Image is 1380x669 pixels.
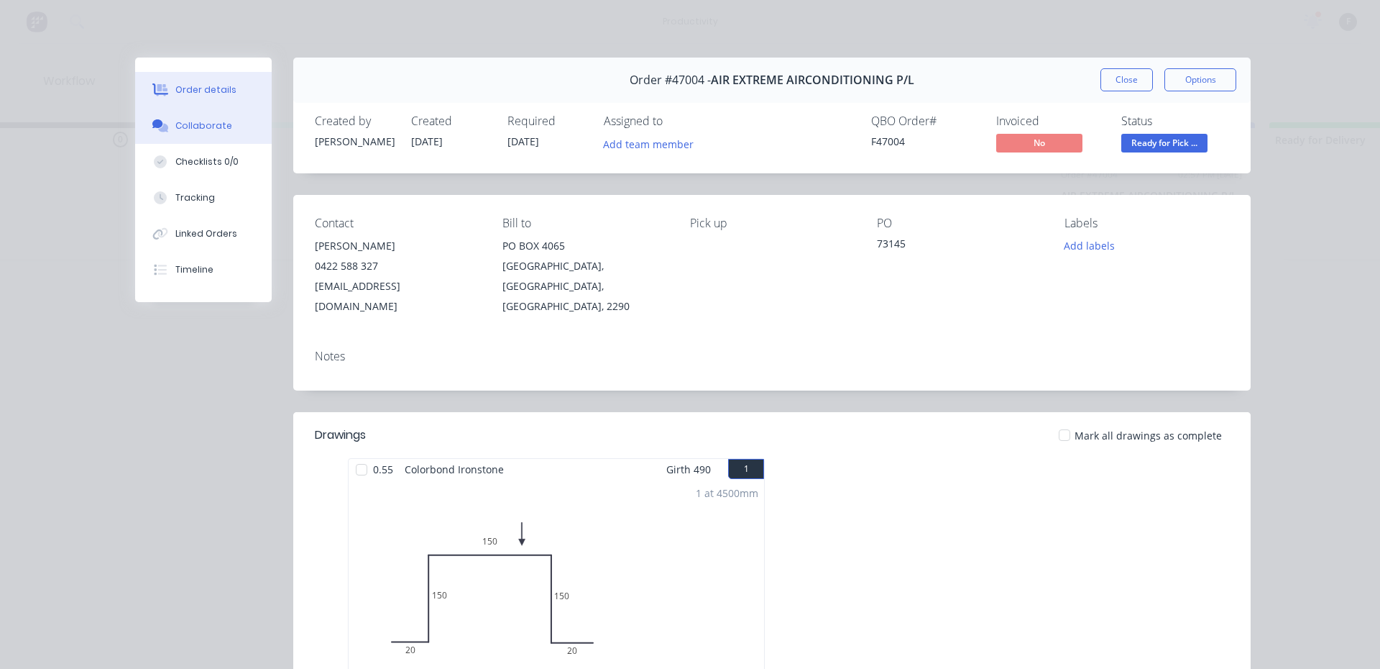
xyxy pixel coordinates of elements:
[135,216,272,252] button: Linked Orders
[315,236,479,256] div: [PERSON_NAME]
[411,114,490,128] div: Created
[411,135,443,148] span: [DATE]
[135,72,272,108] button: Order details
[596,134,701,153] button: Add team member
[175,263,213,276] div: Timeline
[315,350,1229,363] div: Notes
[315,427,366,444] div: Drawings
[604,114,747,128] div: Assigned to
[690,217,855,230] div: Pick up
[1057,236,1123,255] button: Add labels
[315,276,479,317] div: [EMAIL_ADDRESS][DOMAIN_NAME]
[315,256,479,276] div: 0422 588 327
[399,459,510,480] span: Colorbond Ironstone
[502,256,667,317] div: [GEOGRAPHIC_DATA], [GEOGRAPHIC_DATA], [GEOGRAPHIC_DATA], 2290
[630,73,711,87] span: Order #47004 -
[1121,134,1207,152] span: Ready for Pick ...
[135,108,272,144] button: Collaborate
[367,459,399,480] span: 0.55
[502,236,667,256] div: PO BOX 4065
[175,191,215,204] div: Tracking
[175,83,236,96] div: Order details
[175,227,237,240] div: Linked Orders
[1075,428,1222,443] span: Mark all drawings as complete
[1064,217,1229,230] div: Labels
[877,217,1041,230] div: PO
[728,459,764,479] button: 1
[135,144,272,180] button: Checklists 0/0
[871,114,979,128] div: QBO Order #
[1164,68,1236,91] button: Options
[175,155,239,168] div: Checklists 0/0
[871,134,979,149] div: F47004
[315,236,479,317] div: [PERSON_NAME]0422 588 327[EMAIL_ADDRESS][DOMAIN_NAME]
[666,459,711,480] span: Girth 490
[1121,114,1229,128] div: Status
[135,252,272,288] button: Timeline
[507,114,586,128] div: Required
[315,217,479,230] div: Contact
[502,236,667,317] div: PO BOX 4065[GEOGRAPHIC_DATA], [GEOGRAPHIC_DATA], [GEOGRAPHIC_DATA], 2290
[996,134,1082,152] span: No
[175,119,232,132] div: Collaborate
[315,134,394,149] div: [PERSON_NAME]
[696,486,758,501] div: 1 at 4500mm
[1100,68,1153,91] button: Close
[315,114,394,128] div: Created by
[135,180,272,216] button: Tracking
[507,135,539,148] span: [DATE]
[604,134,701,153] button: Add team member
[711,73,914,87] span: AIR EXTREME AIRCONDITIONING P/L
[996,114,1104,128] div: Invoiced
[1121,134,1207,155] button: Ready for Pick ...
[877,236,1041,256] div: 73145
[502,217,667,230] div: Bill to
